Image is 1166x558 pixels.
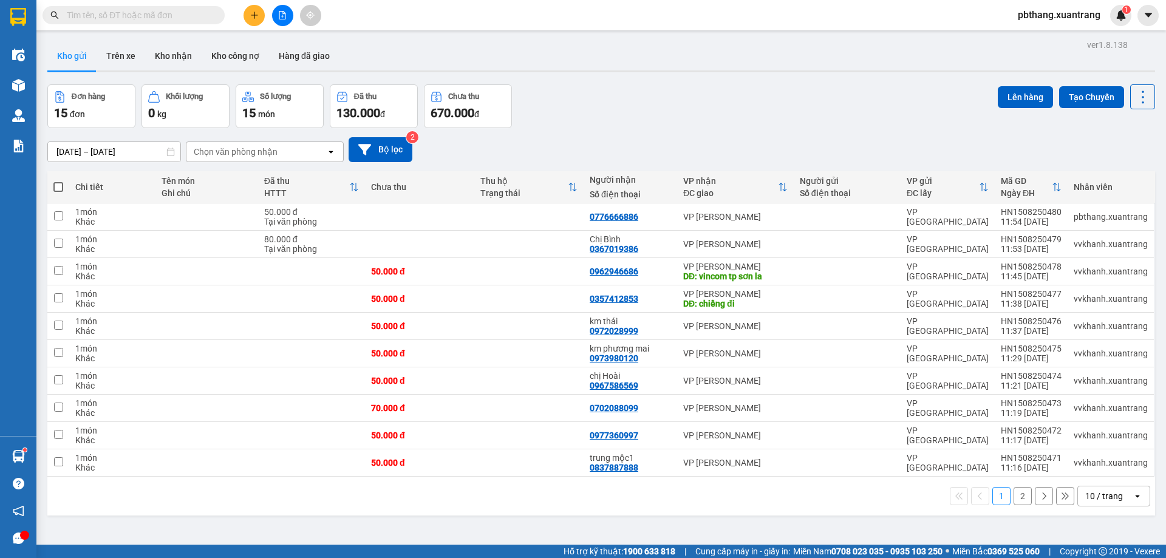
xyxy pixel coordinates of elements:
div: Khác [75,299,149,308]
div: 11:17 [DATE] [1001,435,1062,445]
div: VP gửi [907,176,979,186]
button: Khối lượng0kg [141,84,230,128]
sup: 2 [406,131,418,143]
div: VP [GEOGRAPHIC_DATA] [907,344,989,363]
img: warehouse-icon [12,109,25,122]
div: HN1508250477 [1001,289,1062,299]
button: Tạo Chuyến [1059,86,1124,108]
div: 1 món [75,371,149,381]
div: HN1508250476 [1001,316,1062,326]
div: 0972028999 [590,326,638,336]
div: HTTT [264,188,349,198]
div: Nhân viên [1074,182,1148,192]
button: Đơn hàng15đơn [47,84,135,128]
strong: 0708 023 035 - 0935 103 250 [831,546,943,556]
button: file-add [272,5,293,26]
div: Khác [75,271,149,281]
div: Chi tiết [75,182,149,192]
div: vvkhanh.xuantrang [1074,267,1148,276]
div: DĐ: chiềng đi [683,299,788,308]
div: HN1508250472 [1001,426,1062,435]
svg: open [1133,491,1142,501]
span: copyright [1099,547,1107,556]
div: Khác [75,244,149,254]
div: VP [GEOGRAPHIC_DATA] [907,371,989,390]
div: Chọn văn phòng nhận [194,146,278,158]
span: 1 [1124,5,1128,14]
div: VP [PERSON_NAME] [683,403,788,413]
div: VP [GEOGRAPHIC_DATA] [907,262,989,281]
div: 1 món [75,344,149,353]
th: Toggle SortBy [258,171,365,203]
div: HN1508250479 [1001,234,1062,244]
div: pbthang.xuantrang [1074,212,1148,222]
span: question-circle [13,478,24,489]
div: 0977360997 [590,430,638,440]
div: VP [GEOGRAPHIC_DATA] [907,207,989,226]
div: 0776666886 [590,212,638,222]
span: | [684,545,686,558]
div: Người gửi [800,176,895,186]
span: aim [306,11,315,19]
span: plus [250,11,259,19]
div: 50.000 đ [371,349,468,358]
div: VP [GEOGRAPHIC_DATA] [907,289,989,308]
div: VP [PERSON_NAME] [683,289,788,299]
div: HN1508250480 [1001,207,1062,217]
div: ver 1.8.138 [1087,38,1128,52]
div: 11:38 [DATE] [1001,299,1062,308]
div: VP [PERSON_NAME] [683,430,788,440]
span: | [1049,545,1051,558]
span: 15 [54,106,67,120]
button: Chưa thu670.000đ [424,84,512,128]
img: warehouse-icon [12,450,25,463]
div: km thái [590,316,671,326]
span: Hỗ trợ kỹ thuật: [564,545,675,558]
div: Số điện thoại [590,189,671,199]
div: 1 món [75,262,149,271]
button: Bộ lọc [349,137,412,162]
div: VP [GEOGRAPHIC_DATA] [907,426,989,445]
div: Thu hộ [480,176,568,186]
div: Khối lượng [166,92,203,101]
span: đơn [70,109,85,119]
div: VP [PERSON_NAME] [683,239,788,249]
div: 11:19 [DATE] [1001,408,1062,418]
div: VP [PERSON_NAME] [683,349,788,358]
div: Khác [75,435,149,445]
div: trung mộc1 [590,453,671,463]
div: 0967586569 [590,381,638,390]
div: Chưa thu [448,92,479,101]
button: Kho công nợ [202,41,269,70]
span: Cung cấp máy in - giấy in: [695,545,790,558]
sup: 1 [1122,5,1131,14]
button: Lên hàng [998,86,1053,108]
div: km phương mai [590,344,671,353]
button: Hàng đã giao [269,41,339,70]
div: 0973980120 [590,353,638,363]
div: VP [GEOGRAPHIC_DATA] [907,453,989,472]
div: vvkhanh.xuantrang [1074,376,1148,386]
button: aim [300,5,321,26]
div: Số điện thoại [800,188,895,198]
sup: 1 [23,448,27,452]
div: Tại văn phòng [264,217,359,226]
div: 50.000 đ [371,267,468,276]
div: 0962946686 [590,267,638,276]
div: Chị Bình [590,234,671,244]
div: 50.000 đ [371,376,468,386]
strong: 0369 525 060 [987,546,1040,556]
div: VP [PERSON_NAME] [683,212,788,222]
div: 1 món [75,289,149,299]
div: 50.000 đ [264,207,359,217]
button: Kho gửi [47,41,97,70]
div: 50.000 đ [371,294,468,304]
span: message [13,532,24,544]
div: VP [GEOGRAPHIC_DATA] [907,398,989,418]
div: 0837887888 [590,463,638,472]
img: icon-new-feature [1116,10,1127,21]
div: vvkhanh.xuantrang [1074,239,1148,249]
div: ĐC giao [683,188,778,198]
div: HN1508250473 [1001,398,1062,408]
div: 1 món [75,207,149,217]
